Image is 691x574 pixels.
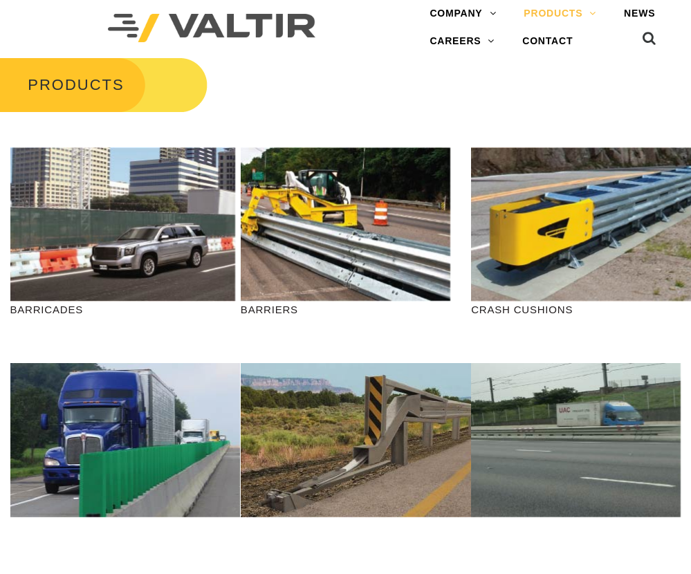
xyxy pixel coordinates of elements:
a: CAREERS [416,28,508,55]
p: BARRICADES [10,302,220,317]
a: CONTACT [508,28,587,55]
p: BARRIERS [241,302,450,317]
img: Valtir [108,14,315,42]
p: CRASH CUSHIONS [471,302,681,317]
